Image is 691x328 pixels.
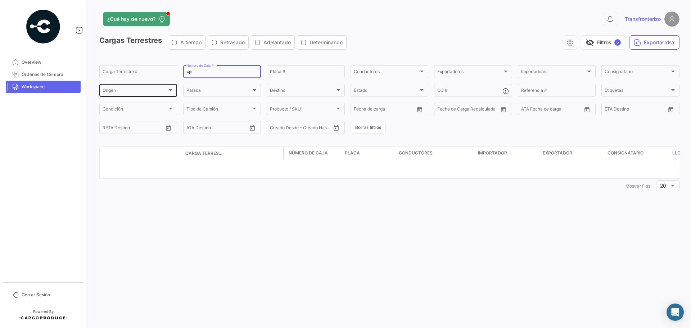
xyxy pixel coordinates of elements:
span: Estado [354,89,419,94]
span: Conductores [354,70,419,75]
span: Número de Caja [289,150,328,156]
input: ATA Hasta [213,126,242,131]
button: Open calendar [665,104,676,115]
span: ✓ [614,39,621,46]
input: Hasta [623,108,651,113]
datatable-header-cell: Carga Terrestre # [182,147,226,159]
span: Conductores [399,150,433,156]
span: Etiquetas [605,89,669,94]
span: Adelantado [263,39,291,46]
input: Creado Hasta [302,126,330,131]
span: Exportador [543,150,572,156]
span: Placa [345,150,360,156]
button: Open calendar [582,104,592,115]
button: Borrar filtros [351,122,386,134]
button: Open calendar [331,122,342,133]
span: Consignatario [608,150,643,156]
span: Condición [103,108,167,113]
h3: Cargas Terrestres [99,35,349,50]
input: Desde [437,108,450,113]
a: Overview [6,56,81,68]
input: Creado Desde [270,126,297,131]
input: Desde [103,126,116,131]
datatable-header-cell: Importador [475,147,540,160]
datatable-header-cell: Delay Status [226,150,283,156]
button: Adelantado [251,36,294,49]
span: Importador [478,150,507,156]
input: ATA Desde [521,108,543,113]
input: Hasta [121,126,149,131]
img: powered-by.png [25,9,61,45]
span: A tiempo [180,39,202,46]
span: Mostrar filas [625,183,650,189]
a: Órdenes de Compra [6,68,81,81]
span: Determinando [310,39,343,46]
span: Importadores [521,70,586,75]
button: Open calendar [163,122,174,133]
a: Workspace [6,81,81,93]
span: 20 [660,183,666,189]
span: visibility_off [586,38,594,47]
button: Determinando [297,36,346,49]
datatable-header-cell: Consignatario [605,147,669,160]
span: Workspace [22,84,78,90]
span: Retrasado [220,39,245,46]
input: Hasta [455,108,484,113]
datatable-header-cell: Estado [114,150,182,156]
span: Tipo de Camión [186,108,251,113]
input: Desde [605,108,618,113]
span: Overview [22,59,78,66]
button: visibility_offFiltros✓ [581,35,625,50]
button: A tiempo [168,36,205,49]
span: ¿Qué hay de nuevo? [107,15,155,23]
span: Origen [103,89,167,94]
button: Exportar.xlsx [629,35,679,50]
input: ATA Hasta [548,108,577,113]
span: Parada [186,89,251,94]
input: Hasta [372,108,401,113]
button: Open calendar [498,104,509,115]
datatable-header-cell: Conductores [396,147,475,160]
button: Open calendar [247,122,258,133]
span: Carga Terrestre # [185,150,223,157]
button: Open calendar [414,104,425,115]
button: Retrasado [208,36,248,49]
div: Abrir Intercom Messenger [667,304,684,321]
input: ATA Desde [186,126,208,131]
span: Exportadores [437,70,502,75]
input: Desde [354,108,367,113]
span: Destino [270,89,335,94]
span: Transfronterizo [625,15,661,23]
span: Cerrar Sesión [22,292,78,298]
datatable-header-cell: Exportador [540,147,605,160]
button: ¿Qué hay de nuevo? [103,12,170,26]
span: Consignatario [605,70,669,75]
img: placeholder-user.png [664,12,679,27]
datatable-header-cell: Placa [342,147,396,160]
span: Órdenes de Compra [22,71,78,78]
span: Producto / SKU [270,108,335,113]
datatable-header-cell: Número de Caja [284,147,342,160]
